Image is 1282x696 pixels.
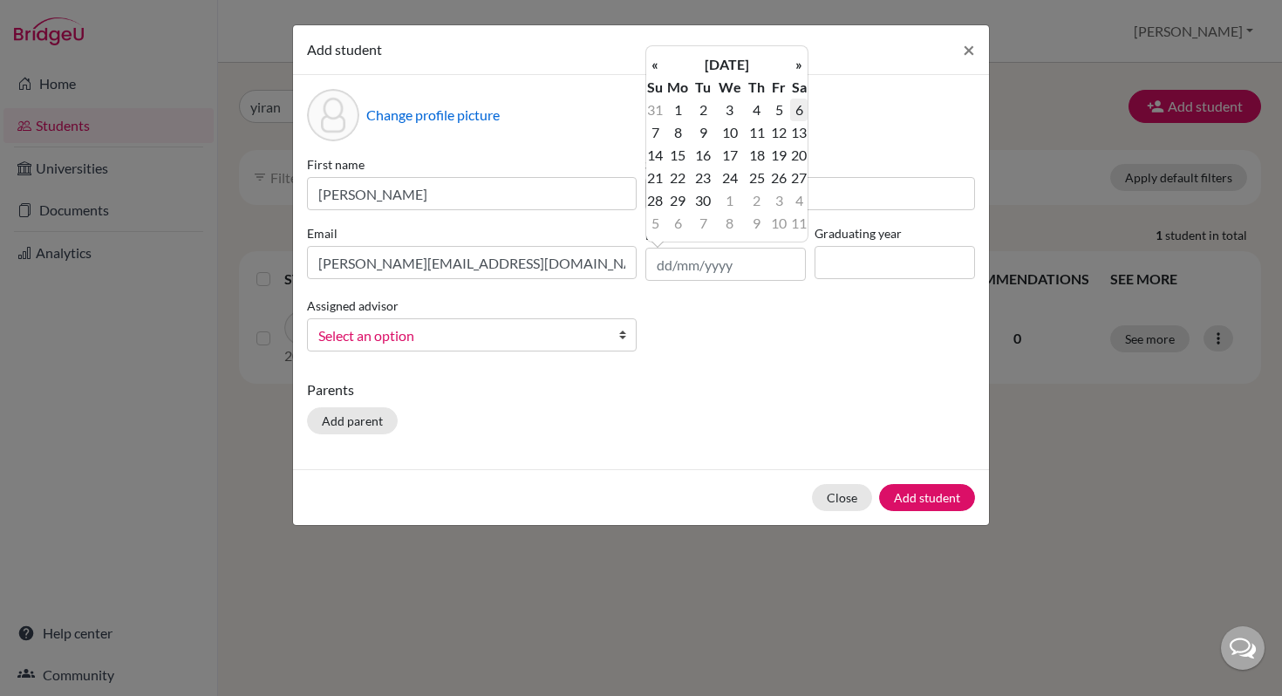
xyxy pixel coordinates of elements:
[714,99,745,121] td: 3
[692,212,714,235] td: 7
[307,89,359,141] div: Profile picture
[745,212,767,235] td: 9
[645,155,975,174] label: Surname
[790,121,808,144] td: 13
[745,99,767,121] td: 4
[645,248,806,281] input: dd/mm/yyyy
[790,144,808,167] td: 20
[692,76,714,99] th: Tu
[664,189,692,212] td: 29
[307,407,398,434] button: Add parent
[692,144,714,167] td: 16
[790,189,808,212] td: 4
[879,484,975,511] button: Add student
[714,121,745,144] td: 10
[745,189,767,212] td: 2
[692,189,714,212] td: 30
[768,144,790,167] td: 19
[768,212,790,235] td: 10
[307,379,975,400] p: Parents
[646,144,664,167] td: 14
[307,224,637,242] label: Email
[664,76,692,99] th: Mo
[745,76,767,99] th: Th
[664,167,692,189] td: 22
[745,121,767,144] td: 11
[646,99,664,121] td: 31
[40,12,76,28] span: Help
[714,76,745,99] th: We
[790,99,808,121] td: 6
[790,53,808,76] th: »
[963,37,975,62] span: ×
[768,189,790,212] td: 3
[692,167,714,189] td: 23
[646,53,664,76] th: «
[646,189,664,212] td: 28
[664,99,692,121] td: 1
[646,76,664,99] th: Su
[664,212,692,235] td: 6
[745,167,767,189] td: 25
[812,484,872,511] button: Close
[307,297,399,315] label: Assigned advisor
[714,167,745,189] td: 24
[307,155,637,174] label: First name
[714,189,745,212] td: 1
[768,167,790,189] td: 26
[768,76,790,99] th: Fr
[745,144,767,167] td: 18
[692,121,714,144] td: 9
[692,99,714,121] td: 2
[664,53,790,76] th: [DATE]
[790,167,808,189] td: 27
[646,121,664,144] td: 7
[714,144,745,167] td: 17
[646,167,664,189] td: 21
[664,144,692,167] td: 15
[949,25,989,74] button: Close
[714,212,745,235] td: 8
[307,41,382,58] span: Add student
[790,212,808,235] td: 11
[768,121,790,144] td: 12
[664,121,692,144] td: 8
[815,224,975,242] label: Graduating year
[318,324,603,347] span: Select an option
[790,76,808,99] th: Sa
[768,99,790,121] td: 5
[646,212,664,235] td: 5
